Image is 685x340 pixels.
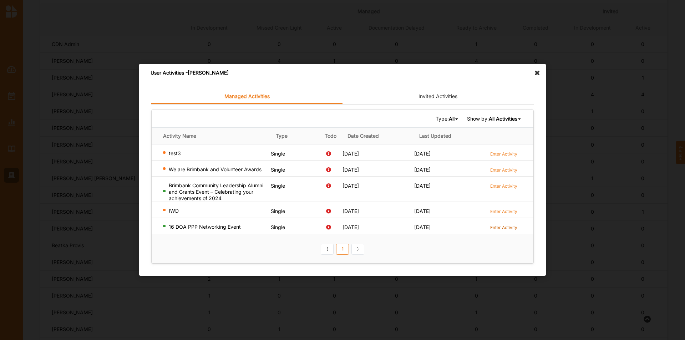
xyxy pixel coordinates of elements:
span: Single [271,208,285,214]
span: Single [271,167,285,173]
a: Next item [351,244,364,255]
div: IWD [163,208,268,214]
label: Enter Activity [490,224,517,230]
a: Previous item [321,244,334,255]
b: All [449,116,455,122]
span: [DATE] [414,183,431,189]
span: Single [271,183,285,189]
div: User Activities - [PERSON_NAME] [139,64,546,82]
th: Type [271,128,319,144]
a: Managed Activities [151,90,342,104]
div: We are Brimbank and Volunteer Awards [163,166,268,173]
span: Single [271,224,285,230]
span: Single [271,151,285,157]
div: 16 DOA PPP Networking Event [163,224,268,230]
label: Enter Activity [490,183,517,189]
a: 1 [336,244,349,255]
a: Enter Activity [490,150,517,157]
div: test3 [163,150,268,157]
b: All Activities [489,116,517,122]
a: Invited Activities [342,90,534,104]
span: Show by: [467,116,522,122]
th: Last Updated [414,128,486,144]
div: Pagination Navigation [320,243,366,255]
label: Enter Activity [490,167,517,173]
span: [DATE] [414,167,431,173]
span: [DATE] [342,208,359,214]
span: [DATE] [414,151,431,157]
a: Enter Activity [490,166,517,173]
span: Type: [436,116,459,122]
span: [DATE] [414,224,431,230]
span: [DATE] [342,224,359,230]
th: Activity Name [152,128,271,144]
th: Date Created [342,128,414,144]
th: Todo [319,128,342,144]
span: [DATE] [414,208,431,214]
a: Enter Activity [490,182,517,189]
span: [DATE] [342,167,359,173]
label: Enter Activity [490,208,517,214]
label: Enter Activity [490,151,517,157]
span: [DATE] [342,151,359,157]
span: [DATE] [342,183,359,189]
div: Brimbank Community Leadership Alumni and Grants Event – Celebrating your achievements of 2024 [163,182,268,202]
